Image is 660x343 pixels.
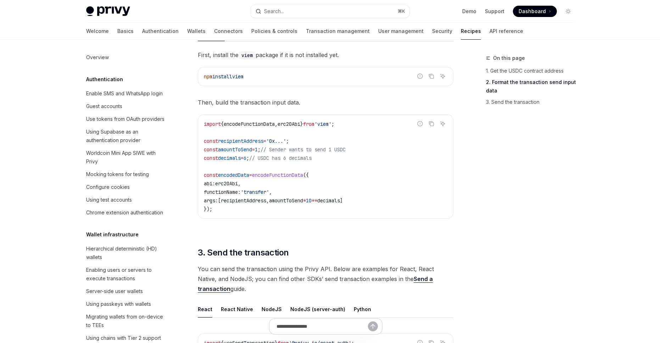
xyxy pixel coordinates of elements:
button: Report incorrect code [415,119,425,128]
a: Using Supabase as an authentication provider [80,125,171,147]
span: abi: [204,180,215,187]
span: ; [286,138,289,144]
button: Send message [368,321,378,331]
a: Enabling users or servers to execute transactions [80,264,171,285]
span: Dashboard [519,8,546,15]
span: // USDC has 6 decimals [249,155,312,161]
div: Using test accounts [86,196,132,204]
a: 2. Format the transaction send input data [486,77,580,96]
button: NodeJS [262,301,282,317]
button: Ask AI [438,119,447,128]
span: = [252,146,255,153]
a: Chrome extension authentication [80,206,171,219]
span: args: [204,197,218,204]
span: , [275,121,278,127]
div: Use tokens from OAuth providers [86,115,164,123]
div: Chrome extension authentication [86,208,163,217]
a: Recipes [461,23,481,40]
span: 'transfer' [241,189,269,195]
span: ({ [303,172,309,178]
a: Worldcoin Mini App SIWE with Privy [80,147,171,168]
a: User management [378,23,424,40]
a: Demo [462,8,476,15]
button: Search...⌘K [251,5,409,18]
a: Transaction management [306,23,370,40]
span: erc20Abi [215,180,238,187]
a: Wallets [187,23,206,40]
a: Authentication [142,23,179,40]
span: functionName: [204,189,241,195]
a: Security [432,23,452,40]
a: Mocking tokens for testing [80,168,171,181]
div: Hierarchical deterministic (HD) wallets [86,244,167,262]
span: import [204,121,221,127]
span: You can send the transaction using the Privy API. Below are examples for React, React Native, and... [198,264,453,294]
a: Dashboard [513,6,557,17]
span: 6 [244,155,246,161]
div: Overview [86,53,109,62]
button: Copy the contents from the code block [427,72,436,81]
span: const [204,146,218,153]
span: = [241,155,244,161]
span: } [300,121,303,127]
span: On this page [493,54,525,62]
span: // Sender wants to send 1 USDC [261,146,346,153]
button: Toggle dark mode [563,6,574,17]
div: Migrating wallets from on-device to TEEs [86,313,167,330]
a: Overview [80,51,171,64]
span: [ [218,197,221,204]
a: API reference [490,23,523,40]
span: }); [204,206,212,212]
span: recipientAddress [218,138,263,144]
div: Using chains with Tier 2 support [86,334,161,342]
span: 3. Send the transaction [198,247,289,258]
span: encodeFunctionData [224,121,275,127]
div: Enable SMS and WhatsApp login [86,89,163,98]
span: Then, build the transaction input data. [198,97,453,107]
a: 1. Get the USDC contract address [486,65,580,77]
button: Python [354,301,371,317]
div: Enabling users or servers to execute transactions [86,266,167,283]
div: Search... [264,7,284,16]
span: viem [232,73,244,80]
span: , [269,189,272,195]
a: 3. Send the transaction [486,96,580,108]
span: = [263,138,266,144]
a: Support [485,8,504,15]
span: , [266,197,269,204]
a: Migrating wallets from on-device to TEEs [80,310,171,332]
button: Ask AI [438,72,447,81]
span: encodeFunctionData [252,172,303,178]
a: Using passkeys with wallets [80,298,171,310]
a: Basics [117,23,134,40]
span: amountToSend [269,197,303,204]
span: ; [246,155,249,161]
span: encodedData [218,172,249,178]
span: 'viem' [314,121,331,127]
span: erc20Abi [278,121,300,127]
span: = [249,172,252,178]
a: Enable SMS and WhatsApp login [80,87,171,100]
div: Mocking tokens for testing [86,170,149,179]
span: npm [204,73,212,80]
span: First, install the package if it is not installed yet. [198,50,453,60]
span: '0x...' [266,138,286,144]
div: Using passkeys with wallets [86,300,151,308]
div: Guest accounts [86,102,122,111]
span: { [221,121,224,127]
span: ⌘ K [398,9,405,14]
span: from [303,121,314,127]
button: NodeJS (server-auth) [290,301,345,317]
a: Configure cookies [80,181,171,193]
button: Copy the contents from the code block [427,119,436,128]
span: ] [340,197,343,204]
span: const [204,172,218,178]
span: amountToSend [218,146,252,153]
a: Using test accounts [80,193,171,206]
a: Use tokens from OAuth providers [80,113,171,125]
div: Using Supabase as an authentication provider [86,128,167,145]
h5: Wallet infrastructure [86,230,139,239]
input: Ask a question... [276,319,368,334]
span: ; [258,146,261,153]
a: Policies & controls [251,23,297,40]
